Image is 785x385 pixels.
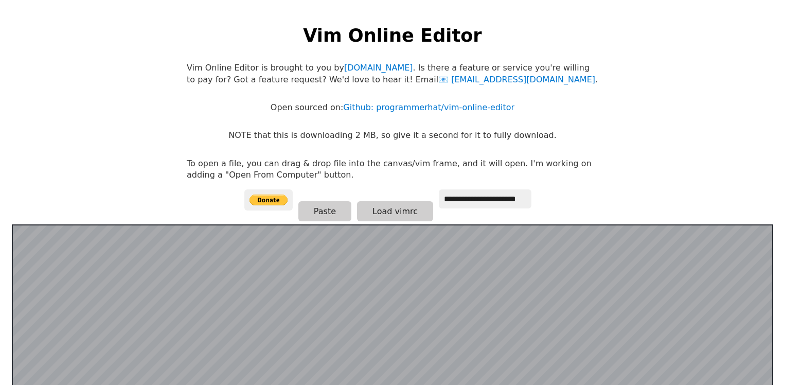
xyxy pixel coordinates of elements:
[343,102,514,112] a: Github: programmerhat/vim-online-editor
[344,63,413,73] a: [DOMAIN_NAME]
[357,201,433,221] button: Load vimrc
[298,201,351,221] button: Paste
[228,130,556,141] p: NOTE that this is downloading 2 MB, so give it a second for it to fully download.
[187,62,598,85] p: Vim Online Editor is brought to you by . Is there a feature or service you're willing to pay for?...
[438,75,595,84] a: [EMAIL_ADDRESS][DOMAIN_NAME]
[303,23,481,48] h1: Vim Online Editor
[187,158,598,181] p: To open a file, you can drag & drop file into the canvas/vim frame, and it will open. I'm working...
[271,102,514,113] p: Open sourced on:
